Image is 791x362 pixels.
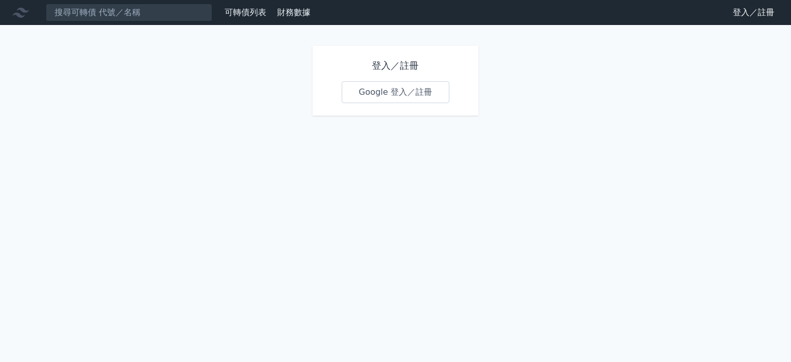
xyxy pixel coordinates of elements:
a: 財務數據 [277,7,310,17]
a: Google 登入／註冊 [342,81,450,103]
a: 可轉債列表 [225,7,266,17]
input: 搜尋可轉債 代號／名稱 [46,4,212,21]
a: 登入／註冊 [724,4,783,21]
h1: 登入／註冊 [342,58,450,73]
